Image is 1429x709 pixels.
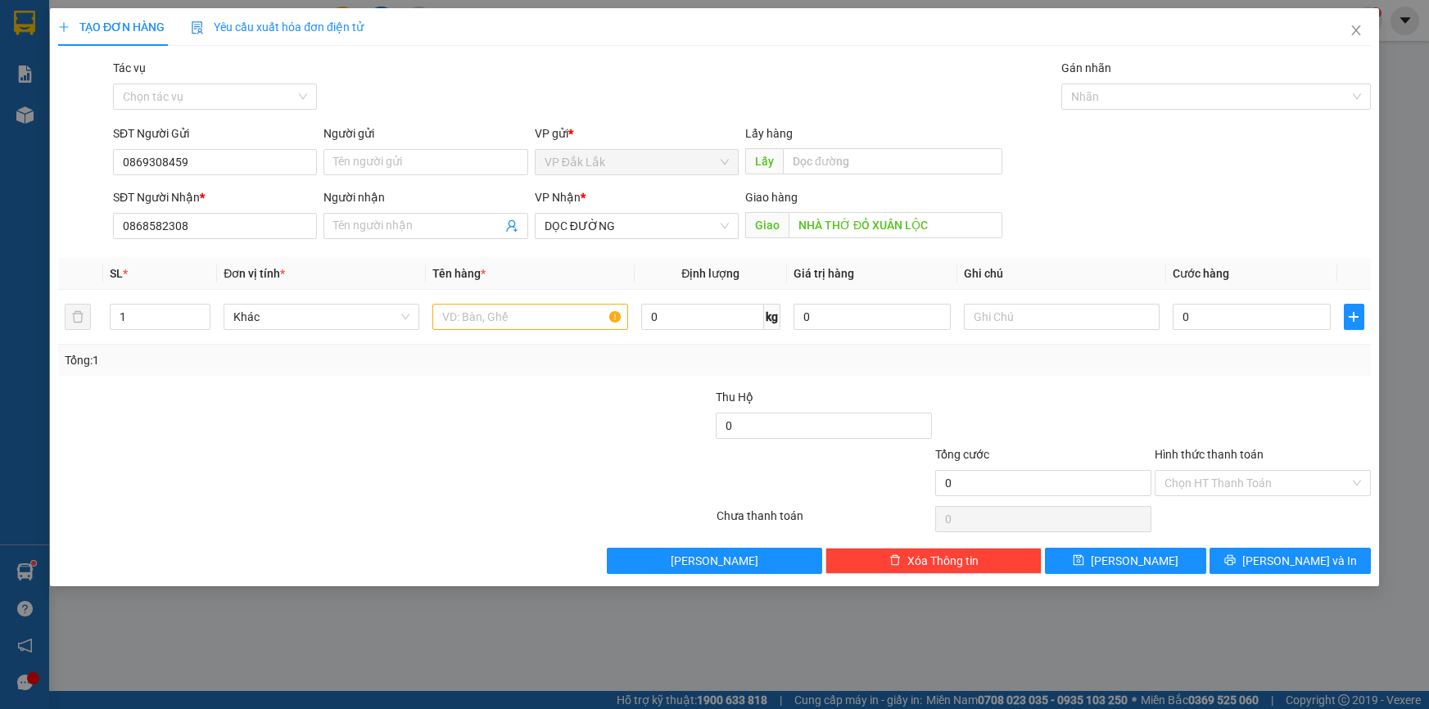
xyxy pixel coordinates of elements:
span: Tổng cước [935,448,989,461]
div: Người nhận [323,188,527,206]
span: Giao hàng [745,191,798,204]
span: kg [764,304,780,330]
span: DỌC ĐƯỜNG [545,214,729,238]
button: deleteXóa Thông tin [825,548,1042,574]
span: plus [58,21,70,33]
span: Thu Hộ [716,391,753,404]
span: [PERSON_NAME] và In [1242,552,1357,570]
button: plus [1344,304,1364,330]
input: 0 [794,304,952,330]
div: Người gửi [323,124,527,142]
span: printer [1224,554,1236,567]
div: VP gửi [535,124,739,142]
span: Giao [745,212,789,238]
span: VP Nhận [535,191,581,204]
img: icon [191,21,204,34]
span: Cước hàng [1173,267,1229,280]
span: user-add [505,219,518,233]
button: Close [1333,8,1379,54]
span: Định lượng [681,267,739,280]
span: SL [110,267,123,280]
div: SĐT Người Gửi [113,124,317,142]
input: VD: Bàn, Ghế [432,304,628,330]
label: Hình thức thanh toán [1155,448,1264,461]
button: [PERSON_NAME] [607,548,823,574]
span: Xóa Thông tin [907,552,979,570]
span: close [1350,24,1363,37]
span: Lấy hàng [745,127,793,140]
div: Chưa thanh toán [715,507,934,535]
span: plus [1345,310,1363,323]
input: Ghi Chú [964,304,1160,330]
button: printer[PERSON_NAME] và In [1210,548,1371,574]
button: delete [65,304,91,330]
span: [PERSON_NAME] [671,552,758,570]
div: Tổng: 1 [65,351,552,369]
span: Khác [233,305,409,329]
input: Dọc đường [783,148,1002,174]
label: Gán nhãn [1061,61,1111,75]
span: Giá trị hàng [794,267,854,280]
span: VP Đắk Lắk [545,150,729,174]
input: Dọc đường [789,212,1002,238]
button: save[PERSON_NAME] [1045,548,1206,574]
div: SĐT Người Nhận [113,188,317,206]
span: Yêu cầu xuất hóa đơn điện tử [191,20,364,34]
span: [PERSON_NAME] [1091,552,1178,570]
label: Tác vụ [113,61,146,75]
span: Tên hàng [432,267,486,280]
span: TẠO ĐƠN HÀNG [58,20,165,34]
th: Ghi chú [957,258,1166,290]
span: Lấy [745,148,783,174]
span: Đơn vị tính [224,267,285,280]
span: delete [889,554,901,567]
span: save [1073,554,1084,567]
